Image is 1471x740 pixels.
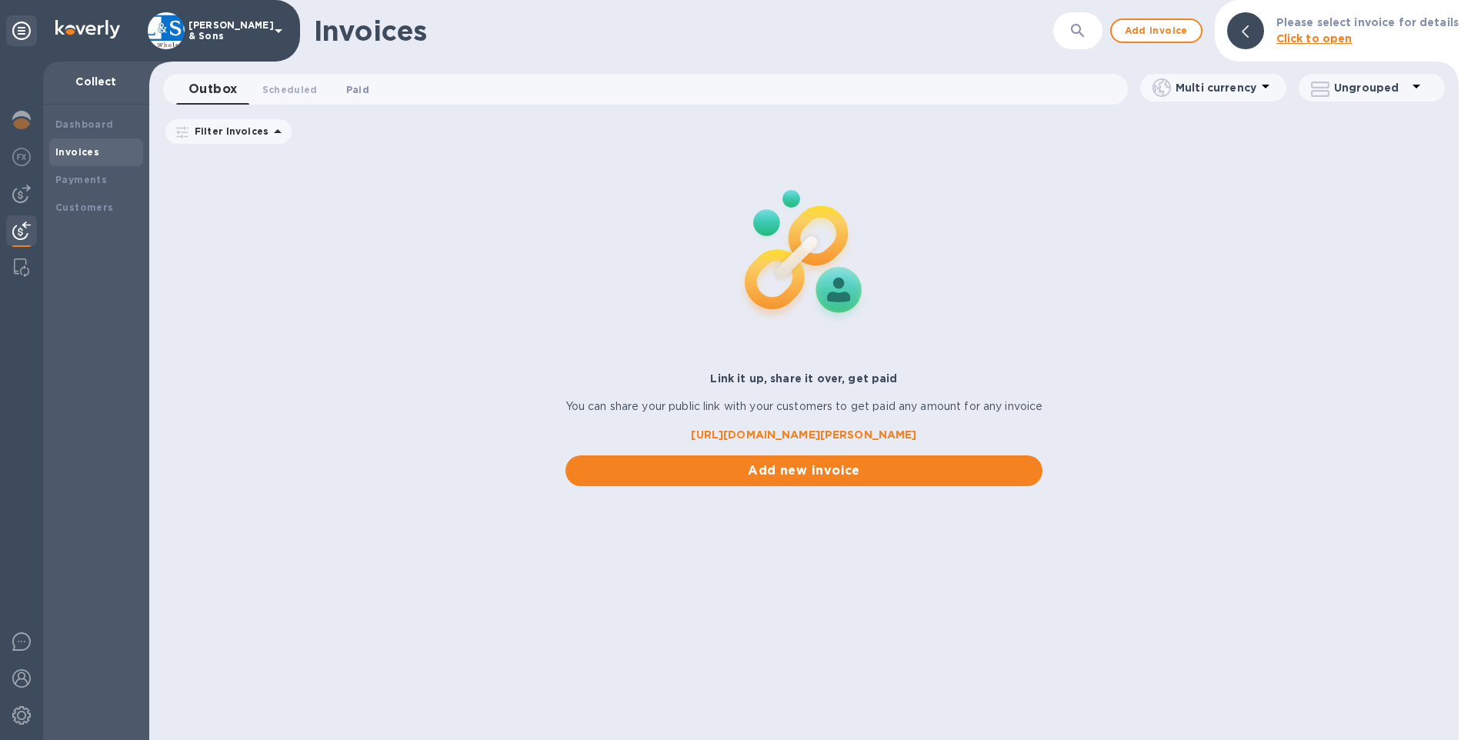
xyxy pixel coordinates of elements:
p: You can share your public link with your customers to get paid any amount for any invoice [565,398,1043,415]
span: Add invoice [1124,22,1189,40]
span: Paid [346,82,369,98]
b: Customers [55,202,114,213]
p: Collect [55,74,137,89]
b: Dashboard [55,118,114,130]
span: Scheduled [262,82,318,98]
b: Payments [55,174,107,185]
b: [URL][DOMAIN_NAME][PERSON_NAME] [691,428,916,441]
p: Ungrouped [1334,80,1407,95]
span: Outbox [188,78,238,100]
img: Logo [55,20,120,38]
b: Click to open [1276,32,1353,45]
p: Filter Invoices [188,125,269,138]
b: Invoices [55,146,99,158]
div: Unpin categories [6,15,37,46]
b: Please select invoice for details [1276,16,1459,28]
button: Add invoice [1110,18,1202,43]
a: [URL][DOMAIN_NAME][PERSON_NAME] [565,427,1043,443]
button: Add new invoice [565,455,1043,486]
span: Add new invoice [578,462,1031,480]
h1: Invoices [314,15,427,47]
p: Link it up, share it over, get paid [565,371,1043,386]
p: [PERSON_NAME] & Sons [188,20,265,42]
img: Foreign exchange [12,148,31,166]
p: Multi currency [1176,80,1256,95]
